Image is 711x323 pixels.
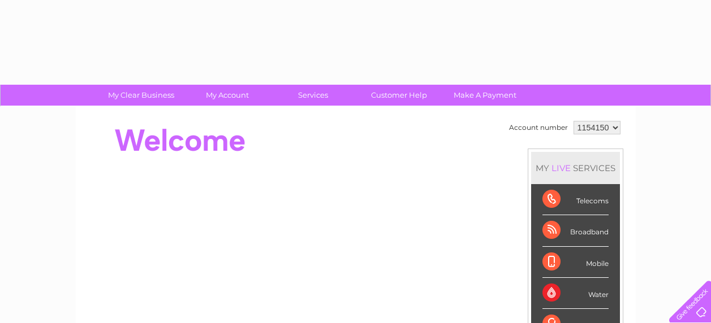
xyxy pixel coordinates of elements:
[542,278,609,309] div: Water
[531,152,620,184] div: MY SERVICES
[180,85,274,106] a: My Account
[542,215,609,246] div: Broadband
[549,163,573,173] div: LIVE
[542,247,609,278] div: Mobile
[352,85,446,106] a: Customer Help
[94,85,188,106] a: My Clear Business
[542,184,609,215] div: Telecoms
[506,118,571,137] td: Account number
[438,85,532,106] a: Make A Payment
[266,85,360,106] a: Services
